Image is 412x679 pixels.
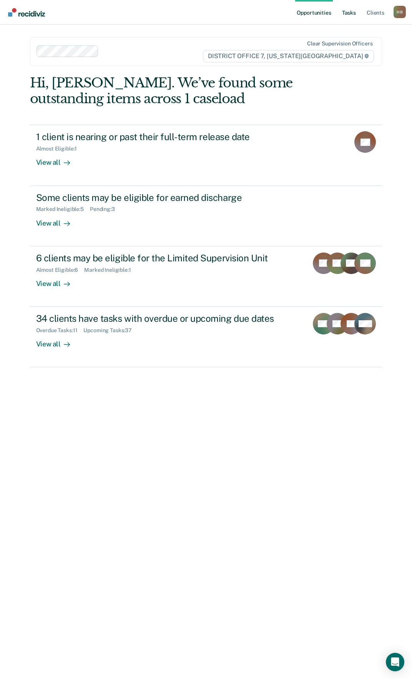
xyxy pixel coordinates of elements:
[394,6,406,18] button: Profile dropdown button
[36,206,90,212] div: Marked Ineligible : 5
[36,152,79,167] div: View all
[83,327,138,334] div: Upcoming Tasks : 37
[30,125,382,186] a: 1 client is nearing or past their full-term release dateAlmost Eligible:1View all
[30,307,382,367] a: 34 clients have tasks with overdue or upcoming due datesOverdue Tasks:11Upcoming Tasks:37View all
[36,327,84,334] div: Overdue Tasks : 11
[8,8,45,17] img: Recidiviz
[36,253,302,264] div: 6 clients may be eligible for the Limited Supervision Unit
[84,267,137,273] div: Marked Ineligible : 1
[36,192,306,203] div: Some clients may be eligible for earned discharge
[386,653,404,671] div: Open Intercom Messenger
[30,75,312,107] div: Hi, [PERSON_NAME]. We’ve found some outstanding items across 1 caseload
[90,206,121,212] div: Pending : 3
[36,273,79,288] div: View all
[30,246,382,307] a: 6 clients may be eligible for the Limited Supervision UnitAlmost Eligible:6Marked Ineligible:1Vie...
[203,50,374,62] span: DISTRICT OFFICE 7, [US_STATE][GEOGRAPHIC_DATA]
[36,131,306,142] div: 1 client is nearing or past their full-term release date
[394,6,406,18] div: H B
[36,212,79,227] div: View all
[30,186,382,246] a: Some clients may be eligible for earned dischargeMarked Ineligible:5Pending:3View all
[36,313,302,324] div: 34 clients have tasks with overdue or upcoming due dates
[36,267,85,273] div: Almost Eligible : 6
[307,40,372,47] div: Clear supervision officers
[36,145,83,152] div: Almost Eligible : 1
[36,334,79,349] div: View all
